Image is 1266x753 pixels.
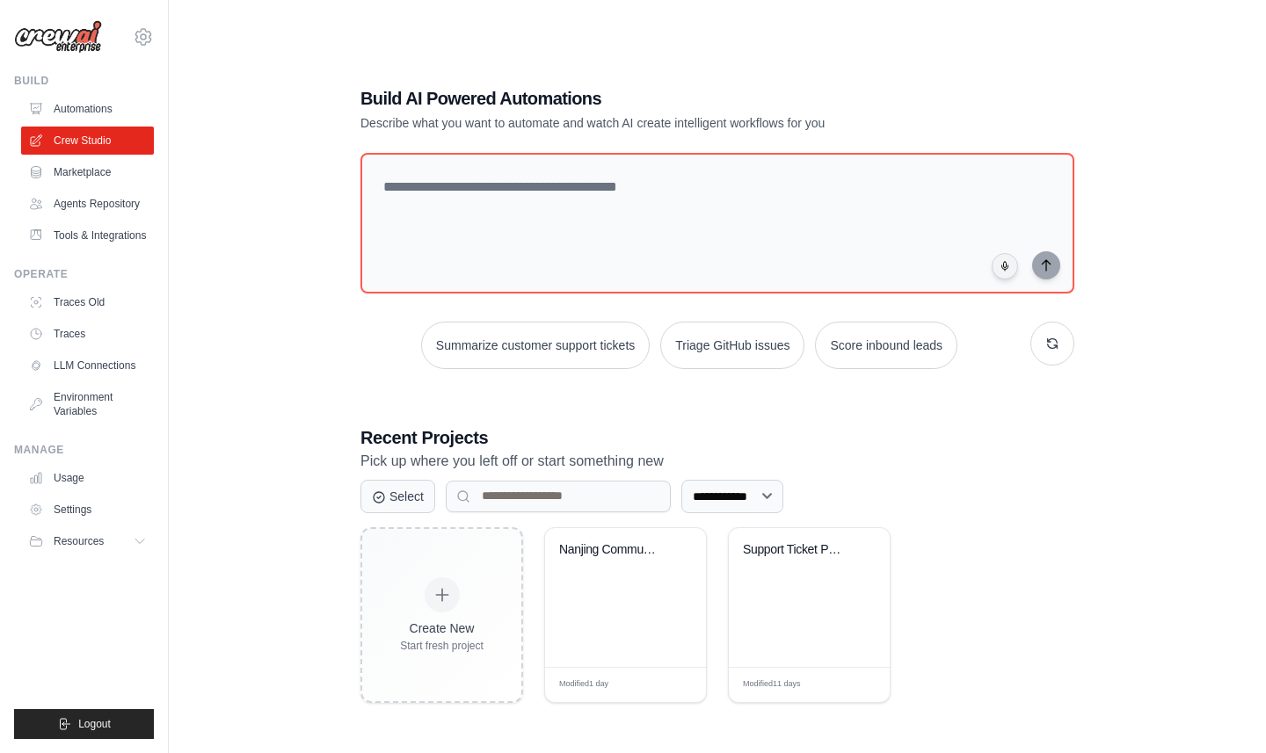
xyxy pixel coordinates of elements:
[360,86,951,111] h1: Build AI Powered Automations
[21,464,154,492] a: Usage
[743,678,801,691] span: Modified 11 days
[21,527,154,555] button: Resources
[21,221,154,250] a: Tools & Integrations
[14,74,154,88] div: Build
[660,322,804,369] button: Triage GitHub issues
[14,267,154,281] div: Operate
[21,158,154,186] a: Marketplace
[815,322,957,369] button: Score inbound leads
[360,480,435,513] button: Select
[992,253,1018,279] button: Click to speak your automation idea
[665,678,680,691] span: Edit
[54,534,104,548] span: Resources
[14,443,154,457] div: Manage
[400,639,484,653] div: Start fresh project
[21,190,154,218] a: Agents Repository
[21,496,154,524] a: Settings
[1030,322,1074,366] button: Get new suggestions
[559,542,666,558] div: Nanjing Community Governance Thesis Assistant
[360,425,1074,450] h3: Recent Projects
[421,322,650,369] button: Summarize customer support tickets
[559,678,608,691] span: Modified 1 day
[360,450,1074,473] p: Pick up where you left off or start something new
[21,320,154,348] a: Traces
[14,709,154,739] button: Logout
[21,127,154,155] a: Crew Studio
[78,717,111,731] span: Logout
[743,542,849,558] div: Support Ticket Processing & Analysis Crew
[848,678,863,691] span: Edit
[21,288,154,316] a: Traces Old
[21,383,154,425] a: Environment Variables
[400,619,484,637] div: Create New
[21,351,154,380] a: LLM Connections
[21,95,154,123] a: Automations
[14,20,102,54] img: Logo
[360,114,951,132] p: Describe what you want to automate and watch AI create intelligent workflows for you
